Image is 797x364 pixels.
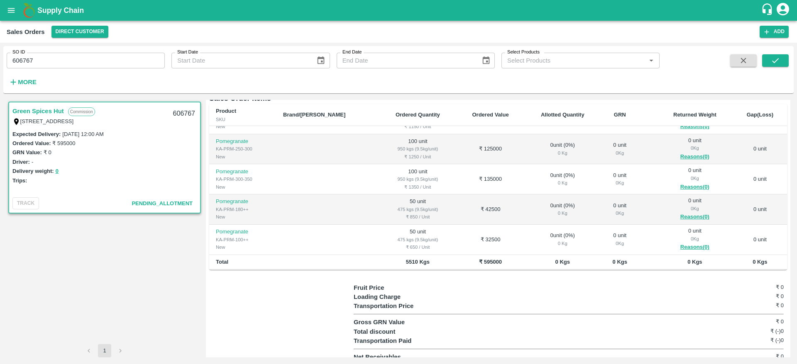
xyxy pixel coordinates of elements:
[216,168,270,176] p: Pomegranate
[663,122,726,131] button: Reasons(0)
[342,49,362,56] label: End Date
[531,149,594,157] div: 0 Kg
[396,112,440,118] b: Ordered Quantity
[52,140,75,146] label: ₹ 595000
[663,243,726,252] button: Reasons(0)
[216,116,270,123] div: SKU
[712,292,784,301] h6: ₹ 0
[663,205,726,212] div: 0 Kg
[712,327,784,335] h6: ₹ (-)0
[12,168,54,174] label: Delivery weight:
[216,175,270,183] div: KA-PRM-300-350
[385,123,450,130] div: ₹ 1150 / Unit
[504,55,643,66] input: Select Products
[712,318,784,326] h6: ₹ 0
[457,225,524,255] td: ₹ 32500
[354,283,461,292] p: Fruit Price
[775,2,790,19] div: account of current user
[608,141,632,157] div: 0 unit
[379,194,457,225] td: 50 unit
[354,352,461,362] p: Net Receivables
[68,107,95,116] p: Commission
[608,172,632,187] div: 0 unit
[168,104,200,124] div: 606767
[7,75,39,89] button: More
[531,179,594,187] div: 0 Kg
[608,209,632,217] div: 0 Kg
[733,134,787,165] td: 0 unit
[81,344,128,357] nav: pagination navigation
[12,49,25,56] label: SO ID
[44,149,51,155] label: ₹ 0
[337,53,475,68] input: End Date
[531,172,594,187] div: 0 unit ( 0 %)
[663,144,726,152] div: 0 Kg
[32,159,33,165] label: -
[56,167,59,176] button: 0
[608,240,632,247] div: 0 Kg
[733,225,787,255] td: 0 unit
[379,164,457,194] td: 100 unit
[385,175,450,183] div: 950 kgs (9.5kg/unit)
[531,209,594,217] div: 0 Kg
[354,318,461,327] p: Gross GRN Value
[663,152,726,162] button: Reasons(0)
[608,149,632,157] div: 0 Kg
[531,240,594,247] div: 0 Kg
[457,134,524,165] td: ₹ 125000
[406,259,430,265] b: 5510 Kgs
[663,235,726,243] div: 0 Kg
[216,183,270,191] div: New
[712,283,784,291] h6: ₹ 0
[712,301,784,310] h6: ₹ 0
[7,53,165,68] input: Enter SO ID
[216,206,270,213] div: KA-PRM-180++
[760,26,789,38] button: Add
[354,292,461,301] p: Loading Charge
[216,108,236,114] b: Product
[712,336,784,345] h6: ₹ (-)0
[216,236,270,243] div: KA-PRM-100++
[663,212,726,222] button: Reasons(0)
[733,194,787,225] td: 0 unit
[171,53,310,68] input: Start Date
[216,198,270,206] p: Pomegranate
[385,153,450,160] div: ₹ 1250 / Unit
[12,106,64,116] a: Green Spices Hut
[216,228,270,236] p: Pomegranate
[12,149,42,155] label: GRN Value:
[216,213,270,221] div: New
[663,227,726,252] div: 0 unit
[479,259,502,265] b: ₹ 595000
[98,344,111,357] button: page 1
[12,140,51,146] label: Ordered Value:
[385,213,450,221] div: ₹ 850 / Unit
[379,225,457,255] td: 50 unit
[21,2,37,19] img: logo
[613,259,627,265] b: 0 Kgs
[216,145,270,153] div: KA-PRM-250-300
[385,243,450,251] div: ₹ 650 / Unit
[37,6,84,15] b: Supply Chain
[354,336,461,345] p: Transportation Paid
[673,112,716,118] b: Returned Weight
[216,153,270,160] div: New
[216,243,270,251] div: New
[354,301,461,311] p: Transportation Price
[51,26,108,38] button: Select DC
[614,112,626,118] b: GRN
[385,236,450,243] div: 475 kgs (9.5kg/unit)
[216,123,270,130] div: New
[457,164,524,194] td: ₹ 135000
[385,206,450,213] div: 475 kgs (9.5kg/unit)
[663,197,726,222] div: 0 unit
[541,112,584,118] b: Allotted Quantity
[646,55,657,66] button: Open
[663,175,726,182] div: 0 Kg
[216,259,228,265] b: Total
[478,53,494,68] button: Choose date
[2,1,21,20] button: open drawer
[18,79,37,85] strong: More
[555,259,570,265] b: 0 Kgs
[313,53,329,68] button: Choose date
